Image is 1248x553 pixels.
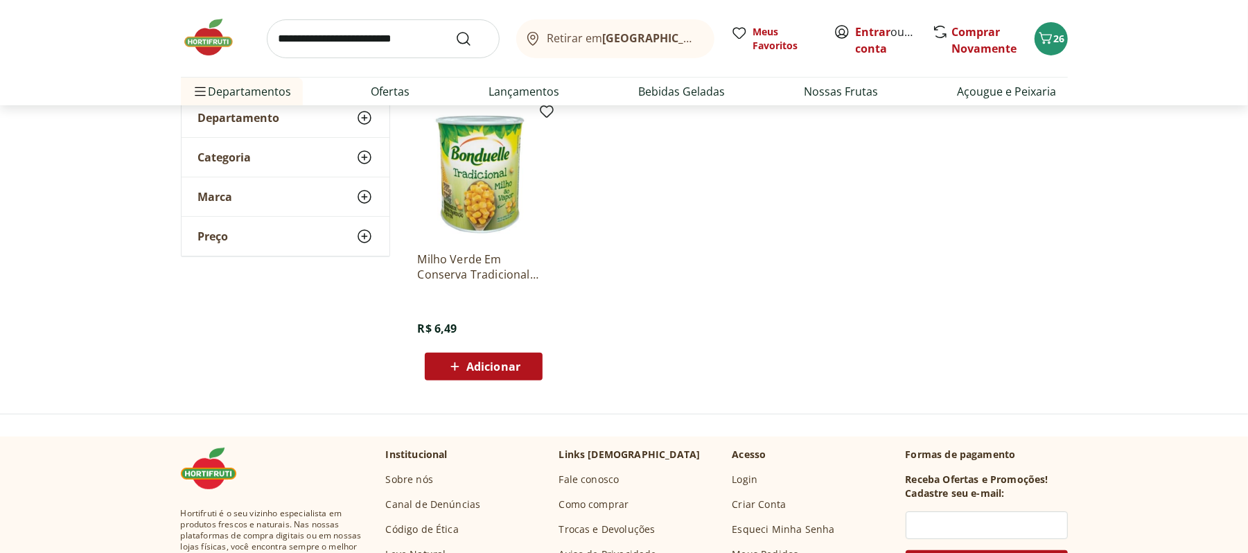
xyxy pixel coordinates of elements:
[386,448,448,462] p: Institucional
[418,321,457,336] span: R$ 6,49
[559,523,656,536] a: Trocas e Devoluções
[732,448,766,462] p: Acesso
[753,25,817,53] span: Meus Favoritos
[455,30,489,47] button: Submit Search
[559,473,619,486] a: Fale conosco
[516,19,714,58] button: Retirar em[GEOGRAPHIC_DATA]/[GEOGRAPHIC_DATA]
[732,473,758,486] a: Login
[732,498,786,511] a: Criar Conta
[602,30,836,46] b: [GEOGRAPHIC_DATA]/[GEOGRAPHIC_DATA]
[182,217,389,256] button: Preço
[418,252,550,282] a: Milho Verde Em Conserva Tradicional Bonduelle Lata 170G
[957,83,1056,100] a: Açougue e Peixaria
[192,75,209,108] button: Menu
[489,83,559,100] a: Lançamentos
[267,19,500,58] input: search
[856,24,917,57] span: ou
[906,473,1048,486] h3: Receba Ofertas e Promoções!
[198,150,252,164] span: Categoria
[559,498,629,511] a: Como comprar
[198,190,233,204] span: Marca
[731,25,817,53] a: Meus Favoritos
[192,75,292,108] span: Departamentos
[418,109,550,240] img: Milho Verde Em Conserva Tradicional Bonduelle Lata 170G
[638,83,725,100] a: Bebidas Geladas
[182,98,389,137] button: Departamento
[952,24,1017,56] a: Comprar Novamente
[856,24,932,56] a: Criar conta
[386,498,481,511] a: Canal de Denúncias
[425,353,543,380] button: Adicionar
[906,486,1005,500] h3: Cadastre seu e-mail:
[1035,22,1068,55] button: Carrinho
[906,448,1068,462] p: Formas de pagamento
[856,24,891,39] a: Entrar
[466,361,520,372] span: Adicionar
[386,473,433,486] a: Sobre nós
[182,138,389,177] button: Categoria
[371,83,410,100] a: Ofertas
[198,111,280,125] span: Departamento
[804,83,878,100] a: Nossas Frutas
[386,523,459,536] a: Código de Ética
[198,229,229,243] span: Preço
[547,32,700,44] span: Retirar em
[181,17,250,58] img: Hortifruti
[559,448,701,462] p: Links [DEMOGRAPHIC_DATA]
[181,448,250,489] img: Hortifruti
[732,523,835,536] a: Esqueci Minha Senha
[182,177,389,216] button: Marca
[1054,32,1065,45] span: 26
